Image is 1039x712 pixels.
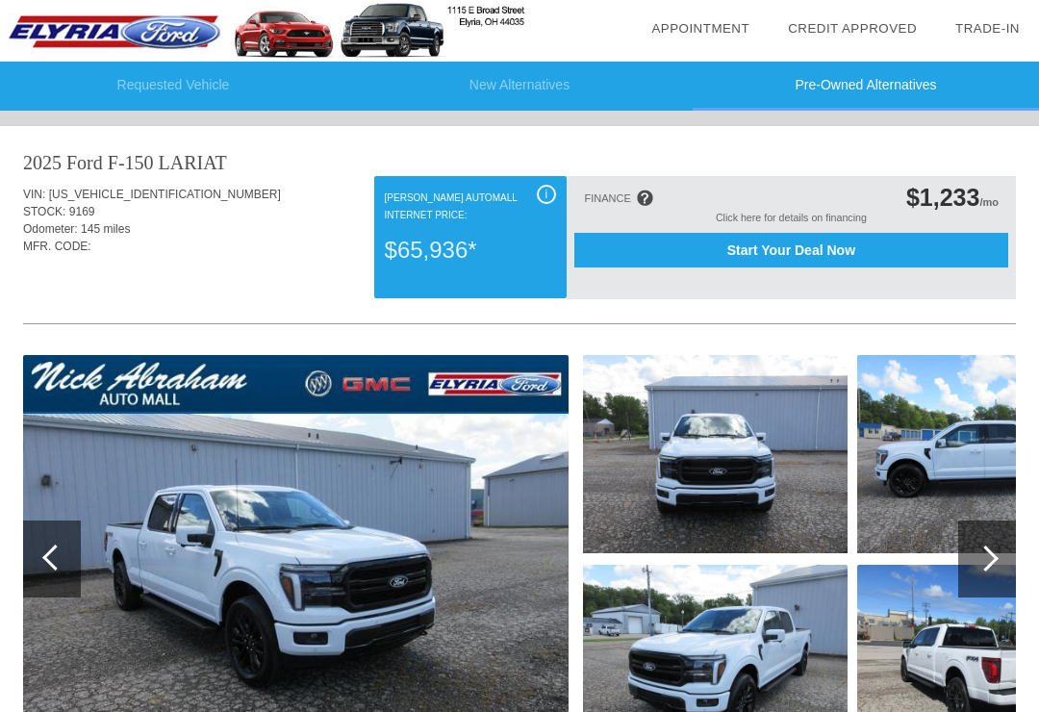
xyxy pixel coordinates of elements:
[693,62,1039,111] li: Pre-Owned Alternatives
[788,21,917,36] a: Credit Approved
[159,149,227,176] div: LARIAT
[81,222,130,236] span: 145 miles
[585,192,631,204] div: FINANCE
[23,222,78,236] span: Odometer:
[906,184,999,212] div: /mo
[906,184,979,211] span: $1,233
[23,149,154,176] div: 2025 Ford F-150
[23,240,91,253] span: MFR. CODE:
[23,205,65,218] span: STOCK:
[537,185,556,204] div: i
[574,212,1008,233] div: Click here for details on financing
[23,188,45,201] span: VIN:
[346,62,693,111] li: New Alternatives
[583,355,848,553] img: 15f77c7ab14f67294156e62136718b32x.jpg
[955,21,1020,36] a: Trade-In
[385,225,556,275] div: $65,936*
[596,242,986,258] span: Start Your Deal Now
[385,192,518,220] font: [PERSON_NAME] Automall Internet Price:
[49,188,281,201] span: [US_VEHICLE_IDENTIFICATION_NUMBER]
[69,205,95,218] span: 9169
[23,267,1016,297] div: Quoted on [DATE] 5:00:13 PM
[651,21,749,36] a: Appointment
